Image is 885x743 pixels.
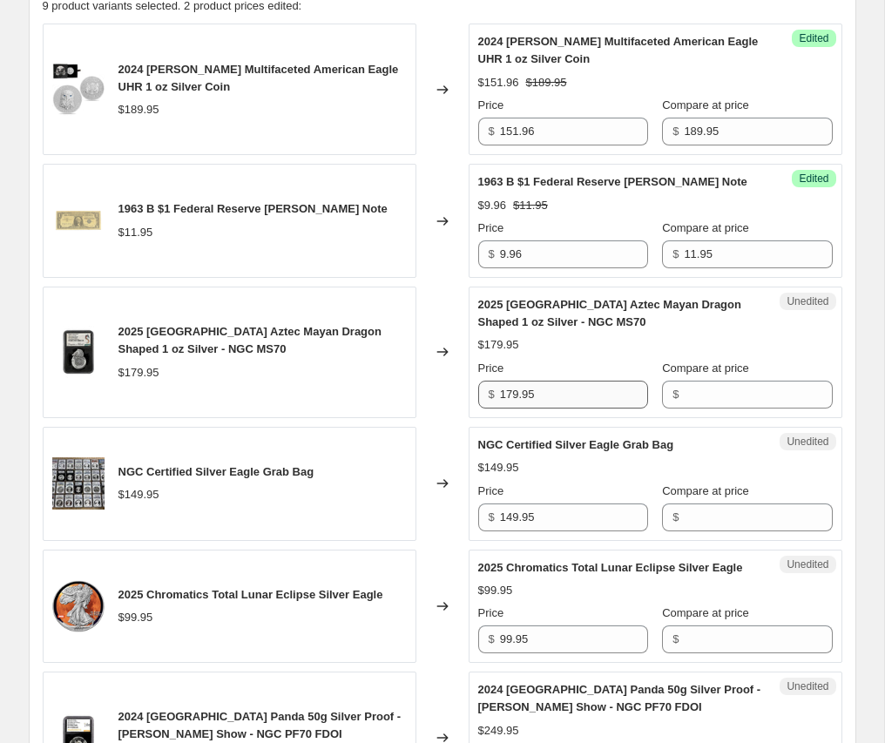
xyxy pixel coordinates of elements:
span: Unedited [787,294,828,308]
span: 2025 Chromatics Total Lunar Eclipse Silver Eagle [478,561,743,574]
span: $ [489,510,495,523]
span: $ [672,632,679,645]
span: Compare at price [662,484,749,497]
span: 2024 [GEOGRAPHIC_DATA] Panda 50g Silver Proof - [PERSON_NAME] Show - NGC PF70 FDOI [118,710,402,740]
span: Compare at price [662,361,749,375]
span: $ [489,388,495,401]
strike: $11.95 [513,197,548,214]
span: 1963 B $1 Federal Reserve [PERSON_NAME] Note [478,175,747,188]
span: Compare at price [662,606,749,619]
span: Price [478,606,504,619]
span: Compare at price [662,98,749,111]
span: $ [672,510,679,523]
div: $99.95 [118,609,153,626]
span: Unedited [787,557,828,571]
div: $151.96 [478,74,519,91]
div: $179.95 [478,336,519,354]
span: 2024 [PERSON_NAME] Multifaceted American Eagle UHR 1 oz Silver Coin [118,63,399,93]
span: Edited [799,172,828,186]
span: 1963 B $1 Federal Reserve [PERSON_NAME] Note [118,202,388,215]
img: 907fe905-7664-ef11-8427-12325086d71d_CTV007316_80x.jpg [52,64,105,116]
span: Edited [799,31,828,45]
div: $149.95 [118,486,159,503]
span: NGC Certified Silver Eagle Grab Bag [478,438,674,451]
div: $179.95 [118,364,159,382]
img: image_-_2024-12-12T161228.088_80x.png [52,195,105,247]
span: NGC Certified Silver Eagle Grab Bag [118,465,314,478]
span: 2024 [GEOGRAPHIC_DATA] Panda 50g Silver Proof - [PERSON_NAME] Show - NGC PF70 FDOI [478,683,761,713]
span: 2025 [GEOGRAPHIC_DATA] Aztec Mayan Dragon Shaped 1 oz Silver - NGC MS70 [478,298,741,328]
span: Price [478,221,504,234]
div: $249.95 [478,722,519,740]
span: Unedited [787,435,828,449]
span: 2025 Chromatics Total Lunar Eclipse Silver Eagle [118,588,383,601]
div: $189.95 [118,101,159,118]
span: 2024 [PERSON_NAME] Multifaceted American Eagle UHR 1 oz Silver Coin [478,35,759,65]
img: image_50_cebf66b7-a605-4918-8026-6eba59d9994f_80x.jpg [52,457,105,510]
div: $99.95 [478,582,513,599]
span: $ [672,125,679,138]
span: Price [478,484,504,497]
strike: $189.95 [526,74,567,91]
span: $ [489,247,495,260]
span: $ [489,125,495,138]
img: image_-_2025-02-10T102808.255_80x.jpg [52,326,105,378]
span: $ [672,388,679,401]
div: $11.95 [118,224,153,241]
span: 2025 [GEOGRAPHIC_DATA] Aztec Mayan Dragon Shaped 1 oz Silver - NGC MS70 [118,325,382,355]
img: e7a503b8-47ff-ef11-842f-12325086d71d_CTV008251_80x.png [52,580,105,632]
span: Unedited [787,679,828,693]
span: $ [489,632,495,645]
div: $9.96 [478,197,507,214]
span: Price [478,98,504,111]
div: $149.95 [478,459,519,476]
span: Compare at price [662,221,749,234]
span: Price [478,361,504,375]
span: $ [672,247,679,260]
